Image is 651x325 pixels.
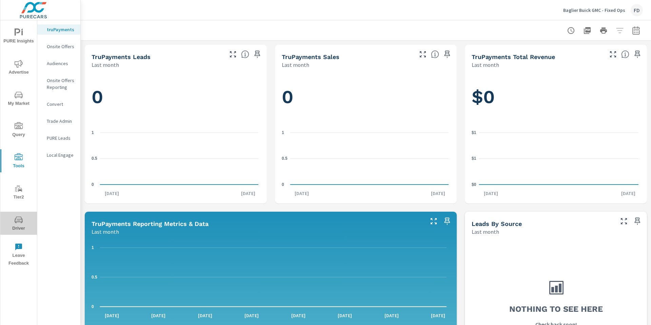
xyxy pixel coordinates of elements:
h5: Leads By Source [472,220,522,227]
text: 1 [282,130,284,135]
button: Make Fullscreen [417,49,428,60]
p: Onsite Offers Reporting [47,77,75,91]
p: [DATE] [146,312,170,319]
p: Local Engage [47,152,75,158]
h5: truPayments Reporting Metrics & Data [92,220,209,227]
div: Local Engage [37,150,80,160]
p: [DATE] [100,190,124,197]
span: Advertise [2,60,35,76]
span: Save this to your personalized report [442,49,453,60]
span: Tier2 [2,185,35,201]
p: [DATE] [100,312,124,319]
p: Last month [472,61,499,69]
span: Leave Feedback [2,243,35,267]
p: [DATE] [287,312,310,319]
text: 0.5 [282,156,288,161]
span: Save this to your personalized report [442,216,453,227]
p: [DATE] [479,190,503,197]
div: truPayments [37,24,80,35]
div: Convert [37,99,80,109]
button: "Export Report to PDF" [580,24,594,37]
p: [DATE] [426,190,450,197]
div: Onsite Offers Reporting [37,75,80,92]
h1: 0 [92,85,260,109]
span: Save this to your personalized report [632,49,643,60]
text: $1 [472,156,476,161]
button: Make Fullscreen [618,216,629,227]
span: Tools [2,153,35,170]
h1: 0 [282,85,450,109]
text: 0 [92,304,94,309]
p: Onsite Offers [47,43,75,50]
span: Query [2,122,35,139]
span: Driver [2,216,35,232]
text: 0 [282,182,284,187]
text: 0.5 [92,275,97,280]
span: Total revenue from sales matched to a truPayments lead. [Source: This data is sourced from the de... [621,50,629,58]
p: Last month [282,61,309,69]
text: 0 [92,182,94,187]
text: $1 [472,130,476,135]
button: Make Fullscreen [608,49,618,60]
div: PURE Leads [37,133,80,143]
p: Last month [92,61,119,69]
div: Audiences [37,58,80,69]
span: Save this to your personalized report [252,49,263,60]
p: Convert [47,101,75,108]
div: Onsite Offers [37,41,80,52]
text: $0 [472,182,476,187]
h5: truPayments Total Revenue [472,53,555,60]
div: FD [631,4,643,16]
text: 0.5 [92,156,97,161]
p: [DATE] [236,190,260,197]
span: Number of sales matched to a truPayments lead. [Source: This data is sourced from the dealer's DM... [431,50,439,58]
p: [DATE] [616,190,640,197]
p: Audiences [47,60,75,67]
button: Print Report [597,24,610,37]
p: [DATE] [426,312,450,319]
div: Trade Admin [37,116,80,126]
span: The number of truPayments leads. [241,50,249,58]
text: 1 [92,130,94,135]
p: Trade Admin [47,118,75,125]
p: Last month [472,228,499,236]
span: My Market [2,91,35,108]
p: [DATE] [333,312,357,319]
text: 1 [92,245,94,250]
h1: $0 [472,85,640,109]
p: truPayments [47,26,75,33]
p: [DATE] [290,190,314,197]
p: PURE Leads [47,135,75,141]
button: Make Fullscreen [428,216,439,227]
p: Last month [92,228,119,236]
button: Make Fullscreen [228,49,238,60]
p: Baglier Buick GMC - Fixed Ops [563,7,625,13]
span: Save this to your personalized report [632,216,643,227]
p: [DATE] [193,312,217,319]
p: [DATE] [380,312,403,319]
p: [DATE] [240,312,263,319]
span: PURE Insights [2,28,35,45]
button: Select Date Range [629,24,643,37]
h5: truPayments Sales [282,53,339,60]
div: nav menu [0,20,37,270]
h3: Nothing to see here [509,303,603,315]
h5: truPayments Leads [92,53,151,60]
